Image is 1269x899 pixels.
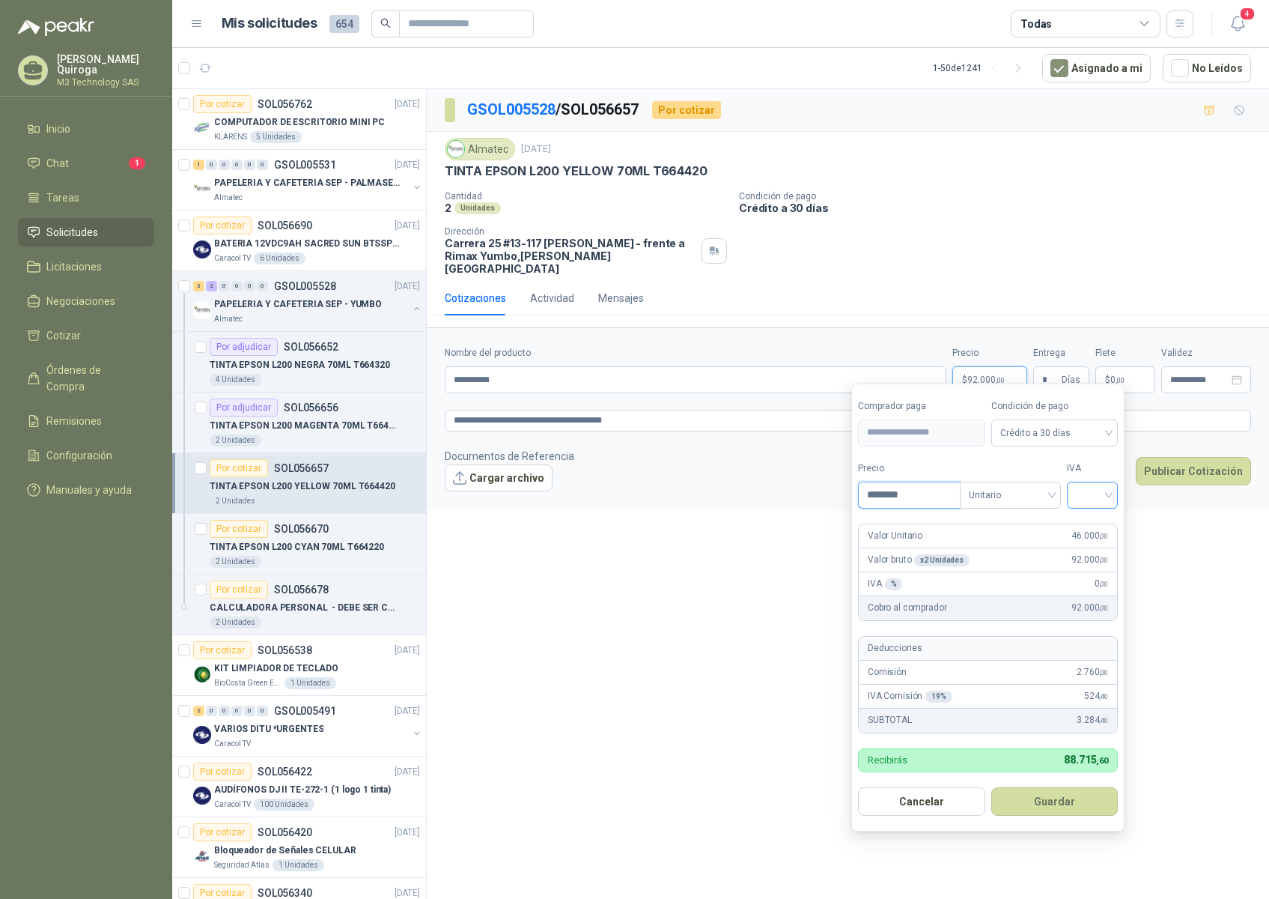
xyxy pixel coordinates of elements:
img: Company Logo [193,726,211,744]
div: 0 [219,706,230,716]
p: Cantidad [445,191,727,202]
p: M3 Technology SAS [57,78,154,87]
button: No Leídos [1163,54,1251,82]
div: 0 [219,281,230,291]
span: ,00 [1099,604,1108,612]
p: COMPUTADOR DE ESCRITORIO MINI PC [214,115,385,130]
span: Negociaciones [46,293,115,309]
div: Por cotizar [193,823,252,841]
a: Tareas [18,184,154,212]
p: SOL056420 [258,827,312,838]
p: BioCosta Green Energy S.A.S [214,677,282,689]
p: SOL056422 [258,766,312,777]
a: Por adjudicarSOL056656TINTA EPSON L200 MAGENTA 70ML T6643202 Unidades [172,393,426,453]
div: 1 - 50 de 1241 [933,56,1030,80]
p: $92.000,00 [952,366,1027,393]
div: Por cotizar [210,459,268,477]
span: 524 [1084,689,1108,703]
a: 2 0 0 0 0 0 GSOL005491[DATE] Company LogoVARIOS DITU *URGENTESCaracol TV [193,702,423,750]
img: Company Logo [193,180,211,198]
span: Solicitudes [46,224,98,240]
a: Remisiones [18,407,154,435]
span: ,00 [996,376,1005,384]
div: Actividad [530,290,574,306]
span: Crédito a 30 días [1000,422,1110,444]
p: Recibirás [868,755,907,765]
p: GSOL005491 [274,706,336,716]
p: Valor Unitario [868,529,922,543]
div: 0 [244,706,255,716]
span: Órdenes de Compra [46,362,140,395]
div: 0 [257,160,268,170]
p: SOL056538 [258,645,312,656]
p: [DATE] [395,644,420,658]
div: 0 [231,281,243,291]
span: ,00 [1099,668,1108,676]
button: 4 [1224,10,1251,37]
span: ,40 [1099,692,1108,700]
div: 2 Unidades [210,556,261,568]
div: Almatec [445,138,515,160]
p: Carrera 25 #13-117 [PERSON_NAME] - frente a Rimax Yumbo , [PERSON_NAME][GEOGRAPHIC_DATA] [445,237,696,275]
p: [DATE] [395,826,420,840]
a: 1 0 0 0 0 0 GSOL005531[DATE] Company LogoPAPELERIA Y CAFETERIA SEP - PALMASECAAlmatec [193,156,423,204]
div: 0 [231,706,243,716]
p: Caracol TV [214,252,251,264]
span: Tareas [46,190,79,206]
img: Company Logo [448,141,464,157]
div: 0 [219,160,230,170]
div: Mensajes [598,290,644,306]
p: SUBTOTAL [868,713,912,727]
p: KLARENS [214,131,247,143]
span: 4 [1239,7,1256,21]
p: TINTA EPSON L200 CYAN 70ML T664220 [210,540,384,554]
div: 0 [257,281,268,291]
p: Condición de pago [739,191,1263,202]
p: Comisión [868,665,907,679]
p: SOL056652 [284,342,338,352]
p: PAPELERIA Y CAFETERIA SEP - PALMASECA [214,176,401,190]
p: AUDÍFONOS DJ II TE-272-1 (1 logo 1 tinta) [214,783,391,797]
span: search [380,18,391,28]
p: GSOL005531 [274,160,336,170]
p: Documentos de Referencia [445,448,574,464]
a: Chat1 [18,149,154,178]
p: [DATE] [395,219,420,233]
img: Company Logo [193,787,211,805]
p: KIT LIMPIADOR DE TECLADO [214,662,338,676]
div: Por cotizar [193,763,252,781]
span: 1 [129,157,145,169]
label: Condición de pago [991,399,1119,414]
label: IVA [1067,461,1118,476]
p: [PERSON_NAME] Quiroga [57,54,154,75]
p: [DATE] [395,97,420,112]
p: SOL056670 [274,524,329,534]
p: Almatec [214,313,243,325]
label: Entrega [1033,346,1089,360]
div: 4 Unidades [210,374,261,386]
div: x 2 Unidades [914,554,970,566]
span: ,00 [1116,376,1125,384]
div: 1 [193,160,204,170]
span: Manuales y ayuda [46,482,132,498]
div: % [885,578,903,590]
button: Publicar Cotización [1136,457,1251,485]
p: GSOL005528 [274,281,336,291]
label: Flete [1095,346,1155,360]
span: Unitario [969,484,1052,506]
a: Negociaciones [18,287,154,315]
p: IVA Comisión [868,689,952,703]
div: Por cotizar [210,581,268,599]
a: Licitaciones [18,252,154,281]
span: Inicio [46,121,70,137]
img: Company Logo [193,665,211,683]
span: 88.715 [1064,754,1108,766]
label: Validez [1161,346,1251,360]
span: 3.284 [1077,713,1108,727]
a: Inicio [18,115,154,143]
p: CALCULADORA PERSONAL - DEBE SER CASIO MX 128 [210,601,396,615]
label: Precio [952,346,1027,360]
p: / SOL056657 [467,98,640,121]
span: Configuración [46,447,112,464]
p: Caracol TV [214,738,251,750]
